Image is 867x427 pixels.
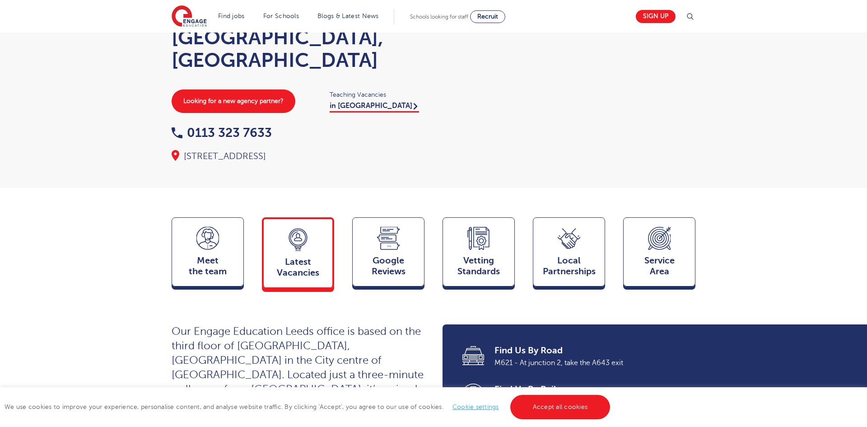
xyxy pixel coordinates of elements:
a: 0113 323 7633 [172,126,272,140]
span: Vetting Standards [447,255,510,277]
a: Cookie settings [452,404,499,410]
a: LatestVacancies [262,217,334,292]
img: Engage Education [172,5,207,28]
a: in [GEOGRAPHIC_DATA] [330,102,419,113]
a: ServiceArea [623,217,695,291]
span: Find Us By Rail [494,383,683,396]
a: Blogs & Latest News [317,13,379,19]
span: We use cookies to improve your experience, personalise content, and analyse website traffic. By c... [5,404,612,410]
a: Find jobs [218,13,245,19]
span: Latest Vacancies [268,257,328,278]
a: Local Partnerships [533,217,605,291]
span: Recruit [477,13,498,20]
span: Service Area [628,255,690,277]
span: Schools looking for staff [410,14,468,20]
span: Find Us By Road [494,344,683,357]
a: GoogleReviews [352,217,424,291]
span: M621 - At junction 2, take the A643 exit [494,357,683,369]
a: Recruit [470,10,505,23]
a: Accept all cookies [510,395,611,419]
span: Teaching Vacancies [330,89,424,100]
span: Meet the team [177,255,239,277]
span: Local Partnerships [538,255,600,277]
a: VettingStandards [443,217,515,291]
a: Meetthe team [172,217,244,291]
a: Looking for a new agency partner? [172,89,295,113]
span: Google Reviews [357,255,420,277]
a: Sign up [636,10,676,23]
div: [STREET_ADDRESS] [172,150,424,163]
a: For Schools [263,13,299,19]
